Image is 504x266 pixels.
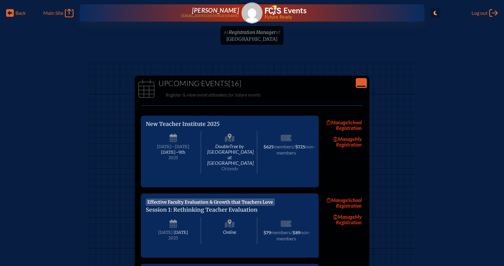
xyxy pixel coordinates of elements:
[324,196,363,210] a: ManageSchool Registration
[146,206,258,213] span: Session 1: Rethinking Teacher Evaluation
[151,236,196,240] span: 2025
[292,230,300,235] span: $89
[334,136,355,142] span: Manage
[174,230,188,235] span: [DATE]
[276,229,311,241] span: non-members
[99,7,239,19] a: [PERSON_NAME][EMAIL_ADDRESS][DOMAIN_NAME]
[265,5,307,16] a: FCIS LogoEvents
[161,150,185,155] span: [DATE]–⁠9th
[271,229,291,235] span: members
[192,6,239,14] span: [PERSON_NAME]
[157,144,171,149] span: [DATE]
[146,198,275,206] span: Effective Faculty Evaluation & Growth that Teachers Love
[265,5,405,19] div: FCIS Events — Future ready
[295,144,305,150] span: $725
[293,143,295,149] span: /
[166,90,366,99] p: Register & view event attendees for future events
[15,10,26,16] span: Back
[181,14,239,18] p: [EMAIL_ADDRESS][DOMAIN_NAME]
[263,144,274,150] span: $625
[472,10,488,16] span: Log out
[171,144,189,149] span: –[DATE]
[241,2,262,23] a: Gravatar
[265,5,281,15] img: Florida Council of Independent Schools
[43,10,63,16] span: Main Site
[221,165,238,171] span: Orlando
[327,119,348,125] span: Manage
[202,217,258,244] span: Online
[137,79,367,88] h1: Upcoming Events
[324,135,363,149] a: ManageMy Registration
[324,118,363,132] a: ManageSchool Registration
[283,7,307,15] h1: Events
[151,156,196,160] span: 2025
[334,214,355,220] span: Manage
[324,213,363,227] a: ManageMy Registration
[274,143,293,149] span: members
[202,131,258,174] span: DoubleTree by [GEOGRAPHIC_DATA] at [GEOGRAPHIC_DATA]
[228,79,241,88] span: [16]
[291,229,292,235] span: /
[263,230,271,235] span: $79
[327,197,348,203] span: Manage
[242,3,262,23] img: Gravatar
[158,230,173,235] span: [DATE]
[276,143,316,156] span: non-members
[265,15,405,19] span: Future Ready
[43,9,73,17] a: Main Site
[146,121,220,127] span: New Teacher Institute 2025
